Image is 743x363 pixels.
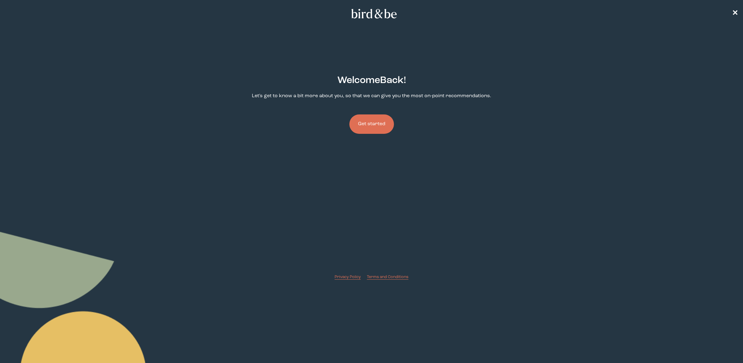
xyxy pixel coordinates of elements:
a: Get started [349,105,394,144]
a: Terms and Conditions [367,274,408,280]
a: ✕ [732,8,738,19]
span: Terms and Conditions [367,275,408,279]
p: Let's get to know a bit more about you, so that we can give you the most on-point recommendations. [252,93,491,100]
iframe: Gorgias live chat messenger [712,334,737,357]
h2: Welcome Back ! [337,74,406,88]
span: ✕ [732,10,738,17]
a: Privacy Policy [335,274,361,280]
span: Privacy Policy [335,275,361,279]
button: Get started [349,114,394,134]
